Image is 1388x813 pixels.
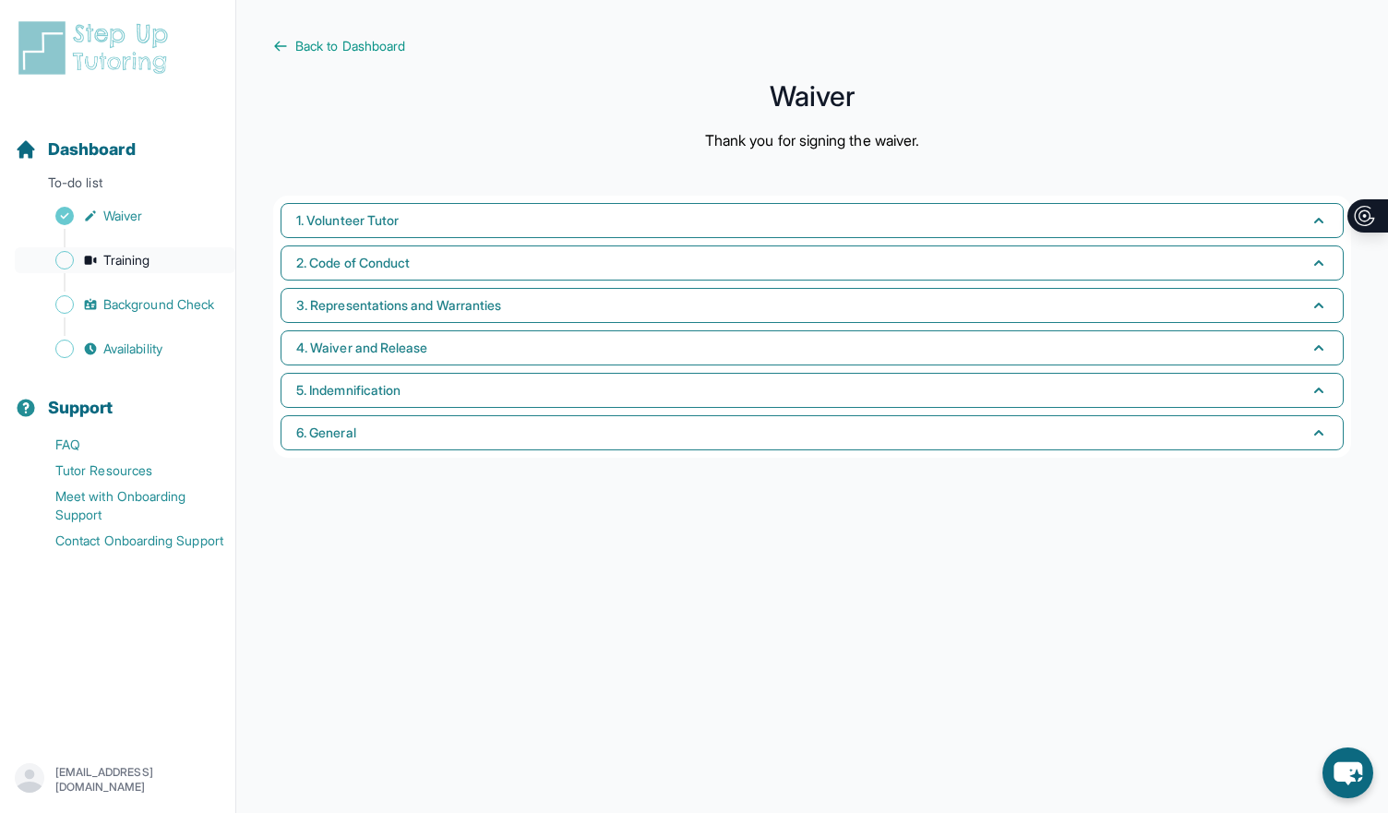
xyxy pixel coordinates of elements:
[7,107,228,170] button: Dashboard
[705,129,919,151] p: Thank you for signing the waiver.
[296,211,399,230] span: 1. Volunteer Tutor
[48,395,114,421] span: Support
[48,137,136,162] span: Dashboard
[281,203,1344,238] button: 1. Volunteer Tutor
[103,340,162,358] span: Availability
[281,415,1344,450] button: 6. General
[103,251,150,269] span: Training
[15,137,136,162] a: Dashboard
[295,37,405,55] span: Back to Dashboard
[15,432,235,458] a: FAQ
[103,295,214,314] span: Background Check
[15,247,235,273] a: Training
[15,458,235,484] a: Tutor Resources
[15,763,221,796] button: [EMAIL_ADDRESS][DOMAIN_NAME]
[7,365,228,428] button: Support
[7,173,228,199] p: To-do list
[281,373,1344,408] button: 5. Indemnification
[273,37,1351,55] a: Back to Dashboard
[273,85,1351,107] h1: Waiver
[296,296,501,315] span: 3. Representations and Warranties
[15,292,235,317] a: Background Check
[15,18,179,78] img: logo
[296,339,427,357] span: 4. Waiver and Release
[281,245,1344,281] button: 2. Code of Conduct
[15,528,235,554] a: Contact Onboarding Support
[296,254,410,272] span: 2. Code of Conduct
[103,207,142,225] span: Waiver
[296,381,401,400] span: 5. Indemnification
[55,765,221,795] p: [EMAIL_ADDRESS][DOMAIN_NAME]
[281,330,1344,365] button: 4. Waiver and Release
[1322,747,1373,798] button: chat-button
[296,424,356,442] span: 6. General
[15,336,235,362] a: Availability
[281,288,1344,323] button: 3. Representations and Warranties
[15,203,235,229] a: Waiver
[15,484,235,528] a: Meet with Onboarding Support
